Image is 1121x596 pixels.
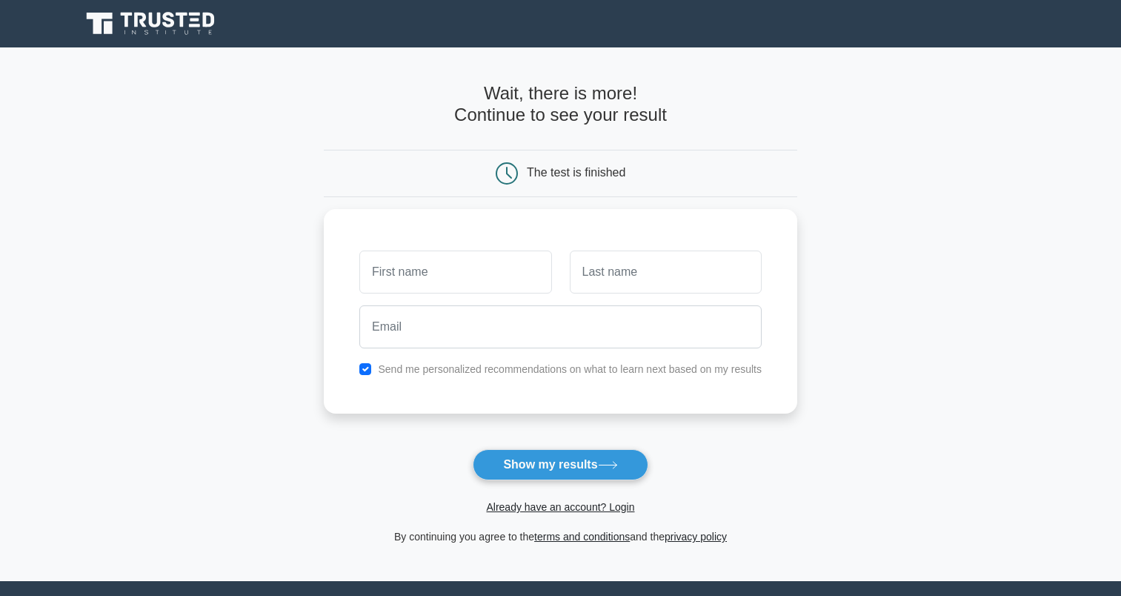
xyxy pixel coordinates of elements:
a: Already have an account? Login [486,501,634,513]
h4: Wait, there is more! Continue to see your result [324,83,797,126]
div: By continuing you agree to the and the [315,528,806,546]
div: The test is finished [527,166,625,179]
input: First name [359,251,551,294]
input: Email [359,305,762,348]
a: privacy policy [665,531,727,543]
label: Send me personalized recommendations on what to learn next based on my results [378,363,762,375]
button: Show my results [473,449,648,480]
a: terms and conditions [534,531,630,543]
input: Last name [570,251,762,294]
